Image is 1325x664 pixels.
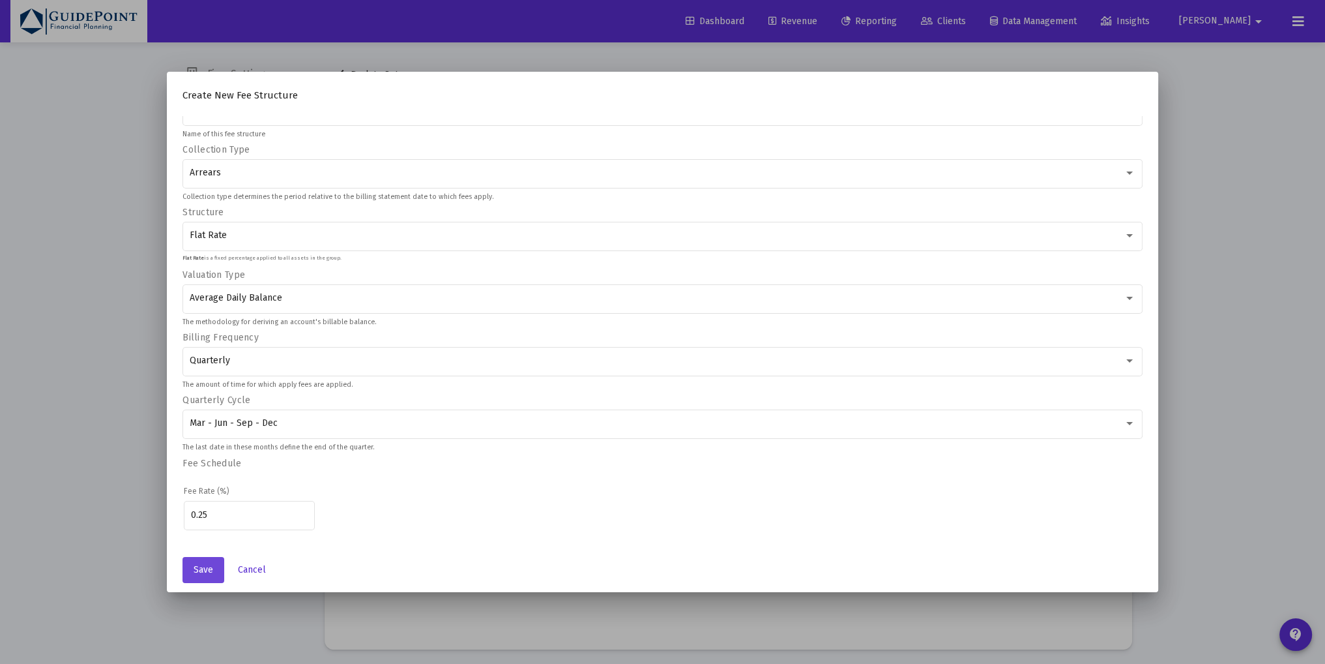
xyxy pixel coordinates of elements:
th: Fee Rate (%) [184,485,1141,498]
label: Structure [182,207,224,218]
input: e.g., 0.5 [191,510,308,521]
span: Cancel [238,564,266,575]
span: Save [194,564,213,575]
h4: Create New Fee Structure [182,87,1143,103]
button: Save [182,557,224,583]
mat-hint: Collection type determines the period relative to the billing statement date to which fees apply. [182,193,493,201]
span: Flat Rate [190,230,227,241]
span: Quarterly [190,355,230,366]
label: Collection Type [182,144,250,155]
button: Cancel [227,557,276,583]
span: Average Daily Balance [190,292,282,303]
label: Valuation Type [182,269,245,280]
span: Mar - Jun - Sep - Dec [190,417,278,429]
label: Quarterly Cycle [182,395,250,406]
span: Arrears [190,167,221,178]
b: Flat Rate [182,255,204,261]
mat-hint: Name of this fee structure [182,130,265,138]
mat-hint: The last date in these months define the end of the quarter. [182,444,374,451]
label: Billing Frequency [182,332,259,343]
mat-hint: The methodology for deriving an account's billable balance. [182,318,376,326]
label: Fee Schedule [182,458,241,469]
p: is a fixed percentage applied to all assets in the group. [182,256,342,262]
mat-hint: The amount of time for which apply fees are applied. [182,381,353,389]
